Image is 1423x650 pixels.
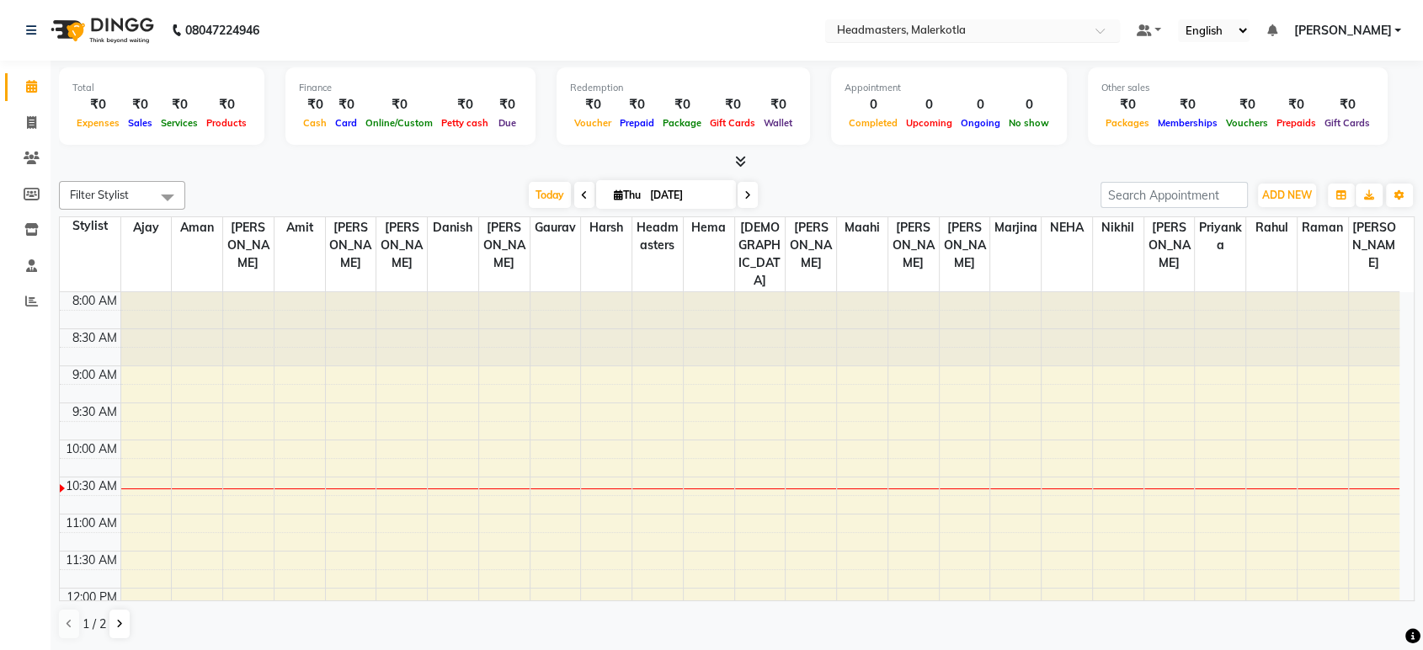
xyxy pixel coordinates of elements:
[581,217,632,238] span: Harsh
[1262,189,1312,201] span: ADD NEW
[616,117,658,129] span: Prepaid
[202,117,251,129] span: Products
[957,95,1005,115] div: 0
[1272,95,1320,115] div: ₹0
[1101,95,1154,115] div: ₹0
[63,589,120,606] div: 12:00 PM
[326,217,376,274] span: [PERSON_NAME]
[1101,117,1154,129] span: Packages
[437,117,493,129] span: Petty cash
[157,117,202,129] span: Services
[1101,182,1248,208] input: Search Appointment
[60,217,120,235] div: Stylist
[376,217,427,274] span: [PERSON_NAME]
[957,117,1005,129] span: Ongoing
[1154,117,1222,129] span: Memberships
[706,95,759,115] div: ₹0
[1246,217,1297,238] span: Rahul
[361,95,437,115] div: ₹0
[759,117,797,129] span: Wallet
[759,95,797,115] div: ₹0
[83,615,106,633] span: 1 / 2
[157,95,202,115] div: ₹0
[1042,217,1092,238] span: NEHA
[1093,217,1143,238] span: Nikhil
[1349,217,1400,274] span: [PERSON_NAME]
[645,183,729,208] input: 2025-09-04
[706,117,759,129] span: Gift Cards
[610,189,645,201] span: Thu
[1195,217,1245,256] span: Priyanka
[684,217,734,238] span: Hema
[437,95,493,115] div: ₹0
[494,117,520,129] span: Due
[845,117,902,129] span: Completed
[62,551,120,569] div: 11:30 AM
[299,81,522,95] div: Finance
[1298,217,1348,238] span: Raman
[570,81,797,95] div: Redemption
[70,188,129,201] span: Filter Stylist
[1258,184,1316,207] button: ADD NEW
[202,95,251,115] div: ₹0
[1222,95,1272,115] div: ₹0
[331,95,361,115] div: ₹0
[632,217,683,256] span: Headmasters
[1293,22,1391,40] span: [PERSON_NAME]
[62,477,120,495] div: 10:30 AM
[69,329,120,347] div: 8:30 AM
[124,95,157,115] div: ₹0
[902,117,957,129] span: Upcoming
[1320,95,1374,115] div: ₹0
[1101,81,1374,95] div: Other sales
[185,7,259,54] b: 08047224946
[1005,95,1053,115] div: 0
[331,117,361,129] span: Card
[902,95,957,115] div: 0
[62,514,120,532] div: 11:00 AM
[299,95,331,115] div: ₹0
[172,217,222,238] span: Aman
[62,440,120,458] div: 10:00 AM
[845,95,902,115] div: 0
[69,292,120,310] div: 8:00 AM
[888,217,939,274] span: [PERSON_NAME]
[1222,117,1272,129] span: Vouchers
[493,95,522,115] div: ₹0
[1272,117,1320,129] span: Prepaids
[616,95,658,115] div: ₹0
[837,217,887,238] span: Maahi
[1144,217,1195,274] span: [PERSON_NAME]
[786,217,836,274] span: [PERSON_NAME]
[428,217,478,238] span: Danish
[570,95,616,115] div: ₹0
[658,117,706,129] span: Package
[658,95,706,115] div: ₹0
[121,217,172,238] span: Ajay
[1320,117,1374,129] span: Gift Cards
[69,366,120,384] div: 9:00 AM
[735,217,786,291] span: [DEMOGRAPHIC_DATA]
[1005,117,1053,129] span: No show
[530,217,581,238] span: Gaurav
[299,117,331,129] span: Cash
[1154,95,1222,115] div: ₹0
[43,7,158,54] img: logo
[479,217,530,274] span: [PERSON_NAME]
[69,403,120,421] div: 9:30 AM
[361,117,437,129] span: Online/Custom
[223,217,274,274] span: [PERSON_NAME]
[990,217,1041,238] span: Marjina
[570,117,616,129] span: Voucher
[940,217,990,274] span: [PERSON_NAME]
[529,182,571,208] span: Today
[72,95,124,115] div: ₹0
[274,217,325,238] span: Amit
[72,117,124,129] span: Expenses
[124,117,157,129] span: Sales
[72,81,251,95] div: Total
[845,81,1053,95] div: Appointment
